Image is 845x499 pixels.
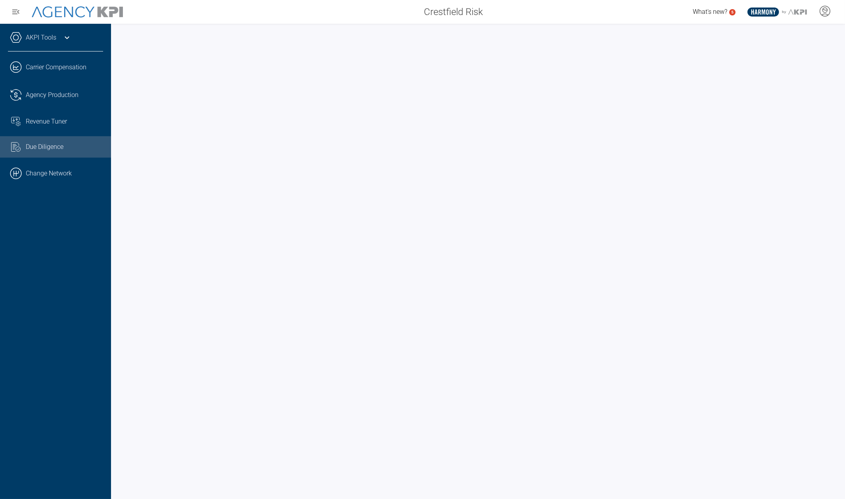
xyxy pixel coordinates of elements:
text: 5 [731,10,734,14]
span: Due Diligence [26,142,63,152]
span: Revenue Tuner [26,117,67,126]
span: Crestfield Risk [424,5,483,19]
a: AKPI Tools [26,33,56,42]
span: What's new? [693,8,727,15]
img: AgencyKPI [32,6,123,18]
span: Agency Production [26,90,79,100]
a: 5 [729,9,736,15]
